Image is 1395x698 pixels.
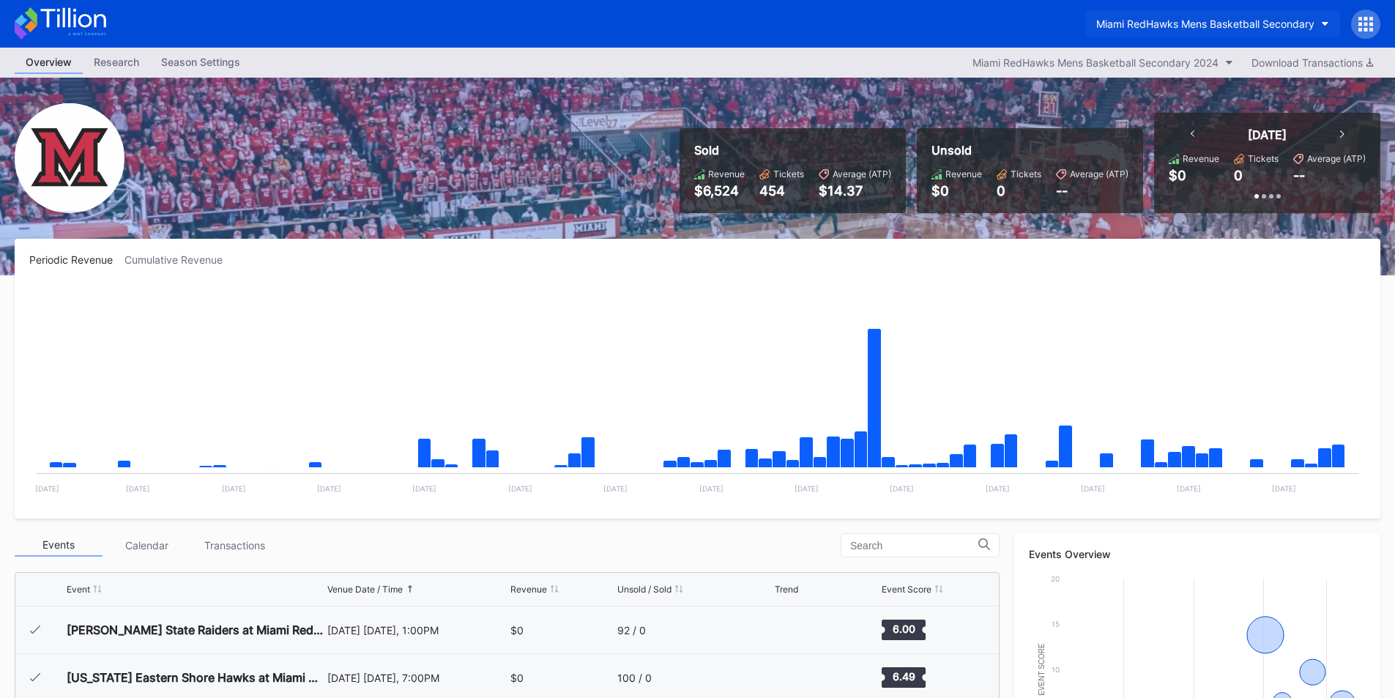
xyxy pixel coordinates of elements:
[775,584,798,595] div: Trend
[15,51,83,74] a: Overview
[222,484,246,493] text: [DATE]
[1244,53,1380,73] button: Download Transactions
[1307,153,1366,164] div: Average (ATP)
[126,484,150,493] text: [DATE]
[694,183,745,198] div: $6,524
[124,253,234,266] div: Cumulative Revenue
[775,659,819,696] svg: Chart title
[1234,168,1243,183] div: 0
[67,623,324,637] div: [PERSON_NAME] State Raiders at Miami RedHawks Mens Basketball
[795,484,819,493] text: [DATE]
[773,168,804,179] div: Tickets
[1052,665,1060,674] text: 10
[997,183,1041,198] div: 0
[327,584,403,595] div: Venue Date / Time
[892,623,915,635] text: 6.00
[150,51,251,73] div: Season Settings
[972,56,1219,69] div: Miami RedHawks Mens Basketball Secondary 2024
[190,534,278,557] div: Transactions
[931,143,1128,157] div: Unsold
[1070,168,1128,179] div: Average (ATP)
[1056,183,1128,198] div: --
[1052,620,1060,628] text: 15
[819,183,891,198] div: $14.37
[1081,484,1105,493] text: [DATE]
[327,672,507,684] div: [DATE] [DATE], 7:00PM
[317,484,341,493] text: [DATE]
[1248,127,1287,142] div: [DATE]
[412,484,436,493] text: [DATE]
[775,612,819,648] svg: Chart title
[833,168,891,179] div: Average (ATP)
[890,484,914,493] text: [DATE]
[29,284,1366,504] svg: Chart title
[1272,484,1296,493] text: [DATE]
[83,51,150,73] div: Research
[931,183,982,198] div: $0
[67,670,324,685] div: [US_STATE] Eastern Shore Hawks at Miami RedHawks Mens Basketball
[892,670,915,683] text: 6.49
[1038,643,1046,696] text: Event Score
[617,624,646,636] div: 92 / 0
[617,672,652,684] div: 100 / 0
[986,484,1010,493] text: [DATE]
[1096,18,1314,30] div: Miami RedHawks Mens Basketball Secondary
[1293,168,1305,183] div: --
[510,624,524,636] div: $0
[1183,153,1219,164] div: Revenue
[15,534,103,557] div: Events
[83,51,150,74] a: Research
[67,584,90,595] div: Event
[708,168,745,179] div: Revenue
[1029,548,1366,560] div: Events Overview
[850,540,978,552] input: Search
[35,484,59,493] text: [DATE]
[882,584,931,595] div: Event Score
[1248,153,1279,164] div: Tickets
[759,183,804,198] div: 454
[945,168,982,179] div: Revenue
[694,143,891,157] div: Sold
[699,484,723,493] text: [DATE]
[508,484,532,493] text: [DATE]
[1177,484,1201,493] text: [DATE]
[510,672,524,684] div: $0
[510,584,547,595] div: Revenue
[1051,574,1060,583] text: 20
[965,53,1240,73] button: Miami RedHawks Mens Basketball Secondary 2024
[327,624,507,636] div: [DATE] [DATE], 1:00PM
[29,253,124,266] div: Periodic Revenue
[103,534,190,557] div: Calendar
[617,584,672,595] div: Unsold / Sold
[150,51,251,74] a: Season Settings
[1251,56,1373,69] div: Download Transactions
[15,103,124,213] img: Miami_RedHawks_Mens_Basketball_Secondary.png
[1085,10,1340,37] button: Miami RedHawks Mens Basketball Secondary
[1169,168,1186,183] div: $0
[1011,168,1041,179] div: Tickets
[603,484,628,493] text: [DATE]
